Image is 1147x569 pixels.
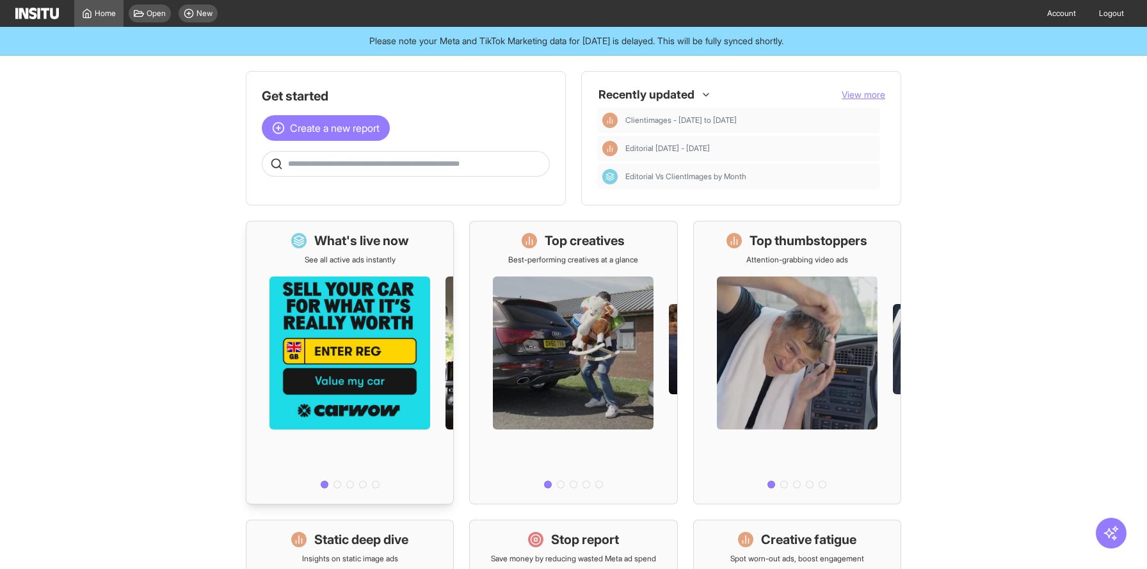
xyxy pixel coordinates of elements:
[95,8,116,19] span: Home
[602,169,618,184] div: Dashboard
[625,115,737,125] span: Clientimages - [DATE] to [DATE]
[625,172,875,182] span: Editorial Vs ClientImages by Month
[602,113,618,128] div: Insights
[290,120,380,136] span: Create a new report
[469,221,677,504] a: Top creativesBest-performing creatives at a glance
[246,221,454,504] a: What's live nowSee all active ads instantly
[693,221,901,504] a: Top thumbstoppersAttention-grabbing video ads
[625,143,710,154] span: Editorial [DATE] - [DATE]
[746,255,848,265] p: Attention-grabbing video ads
[625,143,875,154] span: Editorial April - September 2025
[545,232,625,250] h1: Top creatives
[302,554,398,564] p: Insights on static image ads
[147,8,166,19] span: Open
[750,232,867,250] h1: Top thumbstoppers
[508,255,638,265] p: Best-performing creatives at a glance
[625,115,875,125] span: Clientimages - April to Sept 2025
[369,35,783,47] span: Please note your Meta and TikTok Marketing data for [DATE] is delayed. This will be fully synced ...
[262,87,550,105] h1: Get started
[197,8,213,19] span: New
[314,232,409,250] h1: What's live now
[602,141,618,156] div: Insights
[842,88,885,101] button: View more
[262,115,390,141] button: Create a new report
[625,172,746,182] span: Editorial Vs ClientImages by Month
[314,531,408,549] h1: Static deep dive
[305,255,396,265] p: See all active ads instantly
[842,89,885,100] span: View more
[15,8,59,19] img: Logo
